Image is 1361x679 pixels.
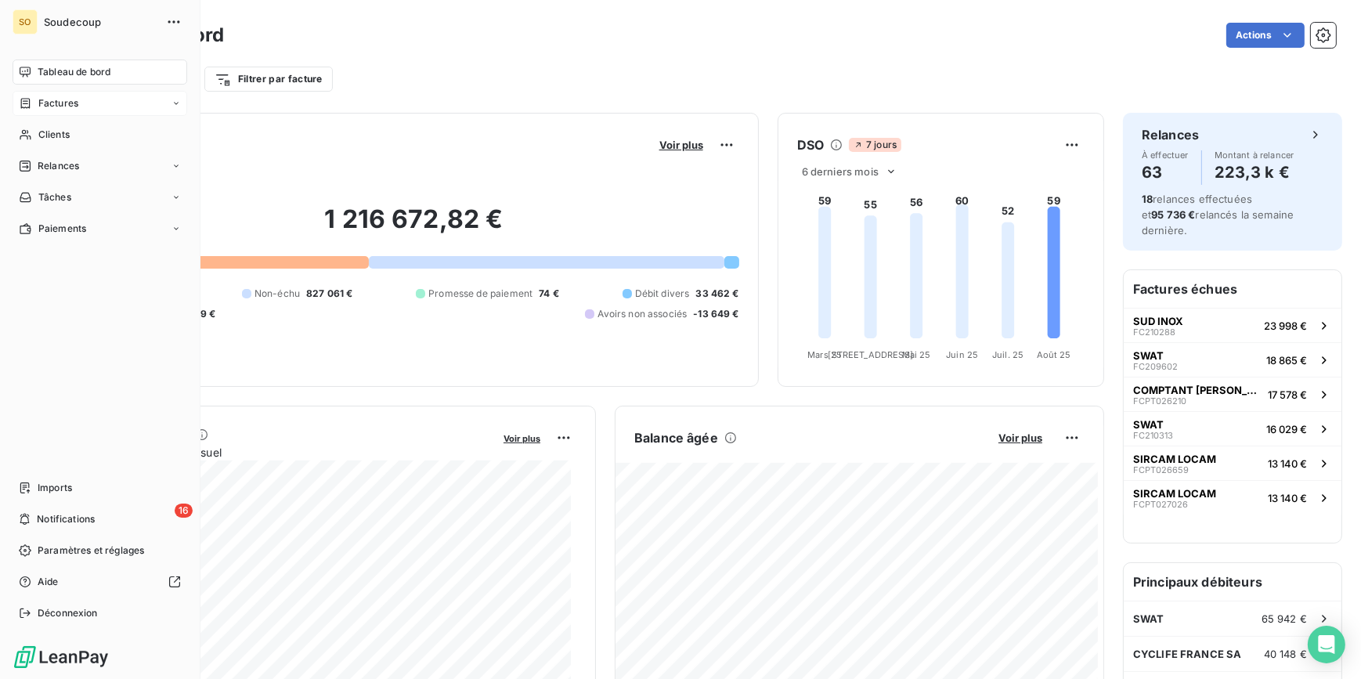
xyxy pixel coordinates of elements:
[175,504,193,518] span: 16
[659,139,703,151] span: Voir plus
[807,349,842,360] tspan: Mars 25
[1151,208,1195,221] span: 95 736 €
[1133,418,1164,431] span: SWAT
[88,444,493,460] span: Chiffre d'affaires mensuel
[38,96,78,110] span: Factures
[1215,160,1294,185] h4: 223,3 k €
[38,190,71,204] span: Tâches
[1124,480,1341,515] button: SIRCAM LOCAMFCPT02702613 140 €
[88,204,739,251] h2: 1 216 672,82 €
[38,575,59,589] span: Aide
[1124,411,1341,446] button: SWATFC21031316 029 €
[13,569,187,594] a: Aide
[1268,492,1307,504] span: 13 140 €
[13,91,187,116] a: Factures
[1124,377,1341,411] button: COMPTANT [PERSON_NAME]FCPT02621017 578 €
[1268,457,1307,470] span: 13 140 €
[1142,193,1153,205] span: 18
[38,606,98,620] span: Déconnexion
[13,216,187,241] a: Paiements
[1133,648,1242,660] span: CYCLIFE FRANCE SA
[38,544,144,558] span: Paramètres et réglages
[13,185,187,210] a: Tâches
[1142,160,1189,185] h4: 63
[797,135,824,154] h6: DSO
[38,159,79,173] span: Relances
[1264,320,1307,332] span: 23 998 €
[1142,125,1199,144] h6: Relances
[504,433,540,444] span: Voir plus
[13,122,187,147] a: Clients
[946,349,978,360] tspan: Juin 25
[13,9,38,34] div: SO
[13,153,187,179] a: Relances
[1133,327,1175,337] span: FC210288
[1133,487,1216,500] span: SIRCAM LOCAM
[1226,23,1305,48] button: Actions
[849,138,901,152] span: 7 jours
[539,287,559,301] span: 74 €
[992,349,1023,360] tspan: Juil. 25
[635,287,690,301] span: Débit divers
[1133,465,1189,475] span: FCPT026659
[1124,563,1341,601] h6: Principaux débiteurs
[428,287,532,301] span: Promesse de paiement
[1264,648,1307,660] span: 40 148 €
[306,287,352,301] span: 827 061 €
[499,431,545,445] button: Voir plus
[597,307,687,321] span: Avoirs non associés
[695,287,738,301] span: 33 462 €
[1124,308,1341,342] button: SUD INOXFC21028823 998 €
[1036,349,1070,360] tspan: Août 25
[1133,500,1188,509] span: FCPT027026
[1133,315,1183,327] span: SUD INOX
[204,67,333,92] button: Filtrer par facture
[37,512,95,526] span: Notifications
[1124,270,1341,308] h6: Factures échues
[255,287,300,301] span: Non-échu
[13,475,187,500] a: Imports
[1308,626,1345,663] div: Open Intercom Messenger
[1133,362,1178,371] span: FC209602
[1142,150,1189,160] span: À effectuer
[38,481,72,495] span: Imports
[38,128,70,142] span: Clients
[1215,150,1294,160] span: Montant à relancer
[901,349,930,360] tspan: Mai 25
[1262,612,1307,625] span: 65 942 €
[1133,612,1164,625] span: SWAT
[994,431,1047,445] button: Voir plus
[634,428,718,447] h6: Balance âgée
[13,60,187,85] a: Tableau de bord
[693,307,738,321] span: -13 649 €
[828,349,912,360] tspan: [STREET_ADDRESS]
[1133,349,1164,362] span: SWAT
[13,538,187,563] a: Paramètres et réglages
[38,222,86,236] span: Paiements
[655,138,708,152] button: Voir plus
[1133,384,1262,396] span: COMPTANT [PERSON_NAME]
[1133,453,1216,465] span: SIRCAM LOCAM
[1142,193,1294,237] span: relances effectuées et relancés la semaine dernière.
[1266,354,1307,367] span: 18 865 €
[44,16,157,28] span: Soudecoup
[1124,342,1341,377] button: SWATFC20960218 865 €
[1266,423,1307,435] span: 16 029 €
[13,645,110,670] img: Logo LeanPay
[1124,446,1341,480] button: SIRCAM LOCAMFCPT02665913 140 €
[1268,388,1307,401] span: 17 578 €
[38,65,110,79] span: Tableau de bord
[1133,396,1186,406] span: FCPT026210
[802,165,879,178] span: 6 derniers mois
[1133,431,1173,440] span: FC210313
[998,432,1042,444] span: Voir plus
